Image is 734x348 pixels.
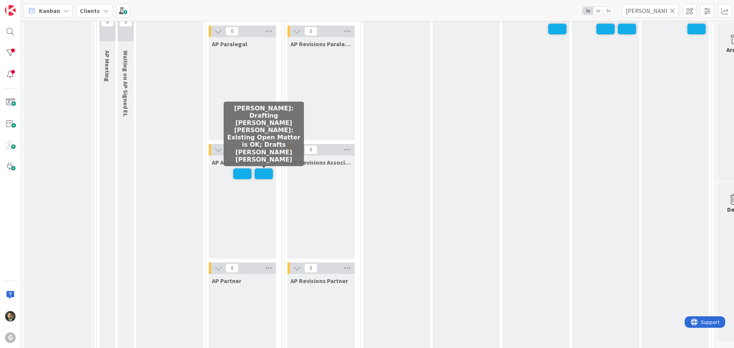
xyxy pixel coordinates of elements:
span: AP Revisions Paralegal [291,40,352,48]
span: 0 [304,145,317,154]
span: 0 [101,18,114,27]
b: Clients [80,7,100,15]
img: CG [5,311,16,322]
span: Waiting on AP Signed EL [122,50,130,117]
h5: [PERSON_NAME]: Drafting [PERSON_NAME] [PERSON_NAME]: Existing Open Matter is OK; Drafts [PERSON_N... [227,105,301,163]
span: AP Revisions Associate [291,159,352,166]
span: 0 [226,27,239,36]
span: AP Associate [212,159,248,166]
span: 3x [603,7,614,15]
span: AP Meeting [104,50,111,82]
span: 1x [583,7,593,15]
span: 2x [593,7,603,15]
input: Quick Filter... [622,4,679,18]
img: Visit kanbanzone.com [5,5,16,16]
span: Kanban [39,6,60,15]
div: G [5,332,16,343]
span: AP Paralegal [212,40,247,48]
span: AP Revisions Partner [291,277,348,285]
span: 0 [226,264,239,273]
span: Support [16,1,35,10]
span: AP Partner [212,277,241,285]
span: 0 [304,27,317,36]
span: 0 [304,264,317,273]
span: 0 [119,18,132,27]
